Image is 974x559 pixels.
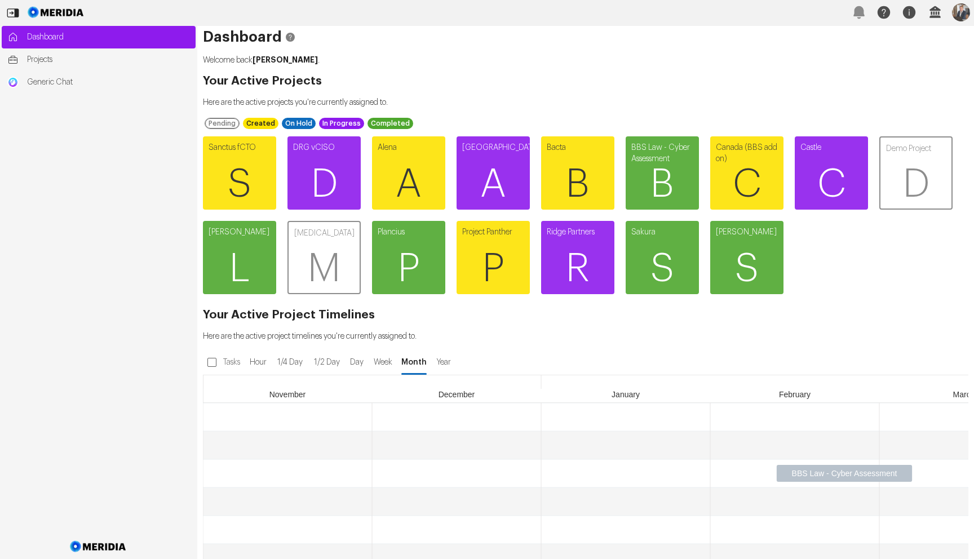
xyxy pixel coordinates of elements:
strong: [PERSON_NAME] [253,56,318,64]
p: Here are the active projects you're currently assigned to. [203,97,968,108]
div: In Progress [319,118,364,129]
a: Dashboard [2,26,196,48]
a: [PERSON_NAME]S [710,221,783,294]
a: Demo ProjectD [879,136,953,210]
a: [GEOGRAPHIC_DATA]A [457,136,530,210]
a: SakuraS [626,221,699,294]
span: C [795,150,868,218]
a: DRG vCISOD [287,136,361,210]
a: Ridge PartnersR [541,221,614,294]
a: BactaB [541,136,614,210]
span: Year [433,357,454,368]
span: P [372,235,445,303]
h2: Your Active Projects [203,76,968,87]
p: Here are the active project timelines you're currently assigned to. [203,331,968,342]
span: S [710,235,783,303]
span: Generic Chat [27,77,190,88]
a: Canada (BBS add on)C [710,136,783,210]
h2: Your Active Project Timelines [203,309,968,321]
h1: Dashboard [203,32,968,43]
a: Sanctus fCTOS [203,136,276,210]
label: Tasks [221,352,245,372]
span: R [541,235,614,303]
span: B [541,150,614,218]
span: Day [348,357,365,368]
span: C [710,150,783,218]
a: [MEDICAL_DATA]M [287,221,361,294]
span: D [287,150,361,218]
a: AlenaA [372,136,445,210]
span: A [457,150,530,218]
span: L [203,235,276,303]
p: Welcome back . [203,54,968,66]
img: Generic Chat [7,77,19,88]
a: [PERSON_NAME]L [203,221,276,294]
span: 1/4 Day [275,357,306,368]
a: Projects [2,48,196,71]
span: S [203,150,276,218]
a: Project PantherP [457,221,530,294]
span: Hour [247,357,269,368]
span: Week [371,357,395,368]
span: Dashboard [27,32,190,43]
a: BBS Law - Cyber AssessmentB [626,136,699,210]
span: Month [400,357,428,368]
div: Created [243,118,278,129]
span: P [457,235,530,303]
span: M [289,235,360,303]
a: PlanciusP [372,221,445,294]
span: D [880,150,951,218]
span: 1/2 Day [311,357,342,368]
img: Profile Icon [952,3,970,21]
span: A [372,150,445,218]
span: S [626,235,699,303]
a: Generic ChatGeneric Chat [2,71,196,94]
div: Completed [368,118,413,129]
span: Projects [27,54,190,65]
div: On Hold [282,118,316,129]
span: B [626,150,699,218]
a: CastleC [795,136,868,210]
div: Pending [205,118,240,129]
img: Meridia Logo [68,534,129,559]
